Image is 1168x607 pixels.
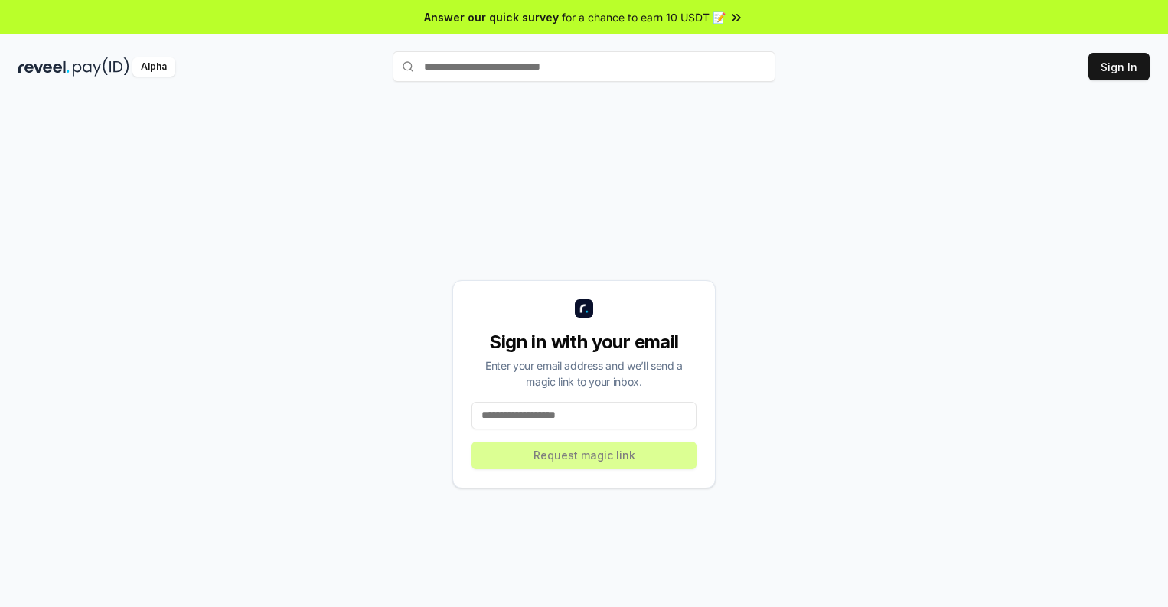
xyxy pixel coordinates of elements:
[1088,53,1150,80] button: Sign In
[575,299,593,318] img: logo_small
[562,9,726,25] span: for a chance to earn 10 USDT 📝
[18,57,70,77] img: reveel_dark
[471,330,697,354] div: Sign in with your email
[424,9,559,25] span: Answer our quick survey
[132,57,175,77] div: Alpha
[471,357,697,390] div: Enter your email address and we’ll send a magic link to your inbox.
[73,57,129,77] img: pay_id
